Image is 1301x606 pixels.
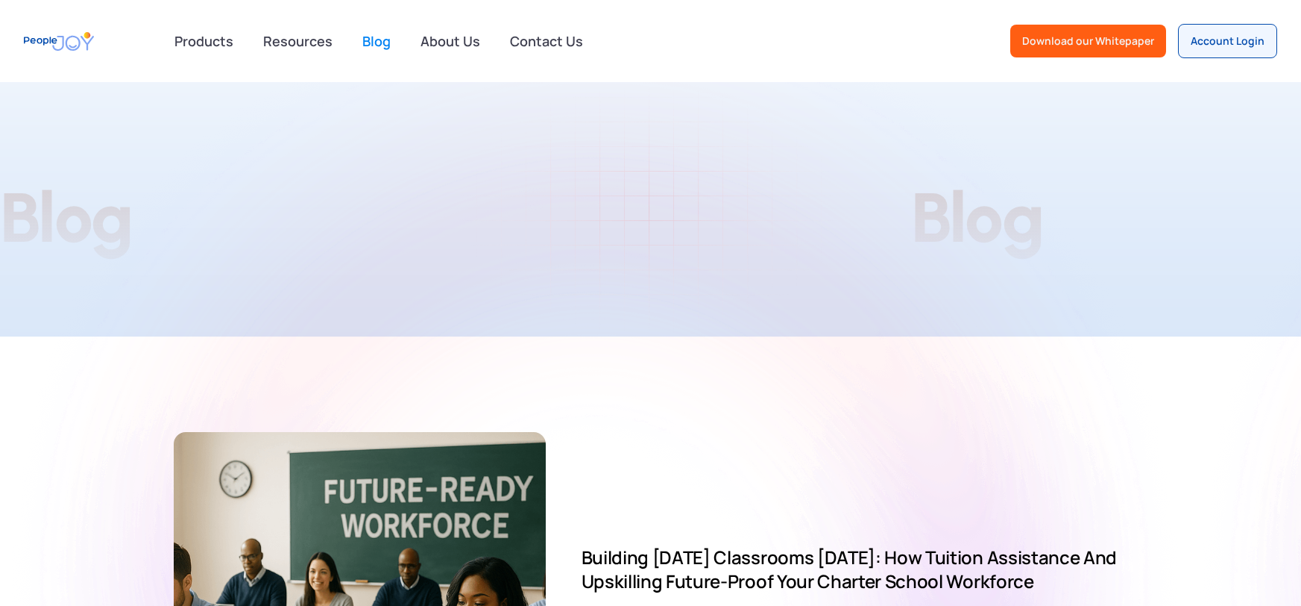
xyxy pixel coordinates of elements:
a: Blog [353,25,400,57]
div: Products [166,26,242,56]
a: Download our Whitepaper [1010,25,1166,57]
a: Resources [254,25,341,57]
a: About Us [412,25,489,57]
a: Account Login [1178,24,1277,58]
a: Contact Us [501,25,592,57]
a: home [24,25,94,58]
div: Download our Whitepaper [1022,34,1154,49]
h2: Building [DATE] Classrooms [DATE]: How Tuition Assistance and Upskilling Future-Proof Your Charte... [582,546,1128,593]
div: Account Login [1191,34,1264,49]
